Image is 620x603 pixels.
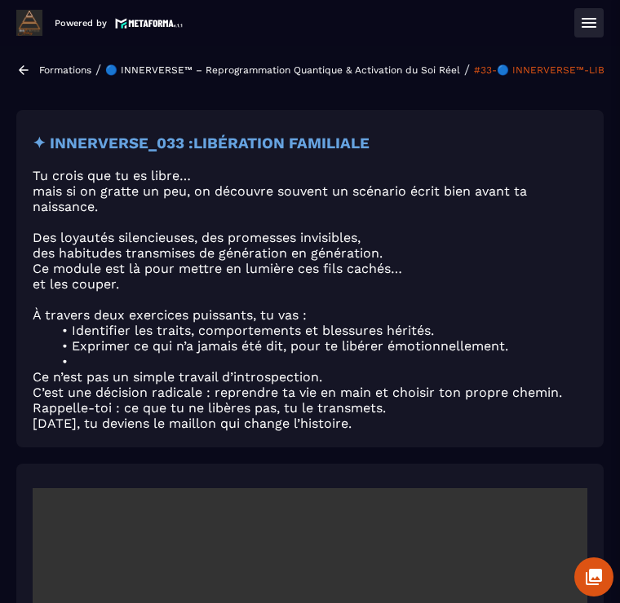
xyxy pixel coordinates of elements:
p: C’est une décision radicale : reprendre ta vie en main et choisir ton propre chemin. [33,385,587,400]
p: et les couper. [33,276,587,292]
p: Ce n’est pas un simple travail d’introspection. [33,369,587,385]
strong: ✦ INNERVERSE_033 : [33,134,193,152]
p: Ce module est là pour mettre en lumière ces fils cachés… [33,261,587,276]
p: [DATE], tu deviens le maillon qui change l’histoire. [33,416,587,431]
p: Rappelle-toi : ce que tu ne libères pas, tu le transmets. [33,400,587,416]
p: À travers deux exercices puissants, tu vas : [33,307,587,323]
strong: LIBÉRATION FAMILIALE [193,134,370,152]
a: Formations [39,64,91,76]
p: Tu crois que tu es libre… [33,168,587,183]
p: des habitudes transmises de génération en génération. [33,245,587,261]
p: mais si on gratte un peu, on découvre souvent un scénario écrit bien avant ta naissance. [33,183,587,214]
li: Identifier les traits, comportements et blessures hérités. [52,323,587,338]
p: Powered by [55,18,107,29]
img: logo-branding [16,10,42,36]
a: 🔵 INNERVERSE™ – Reprogrammation Quantique & Activation du Soi Réel [105,64,460,76]
li: Exprimer ce qui n’a jamais été dit, pour te libérer émotionnellement. [52,338,587,354]
span: / [464,62,470,77]
p: Des loyautés silencieuses, des promesses invisibles, [33,230,587,245]
img: logo [115,16,184,30]
span: / [95,62,101,77]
